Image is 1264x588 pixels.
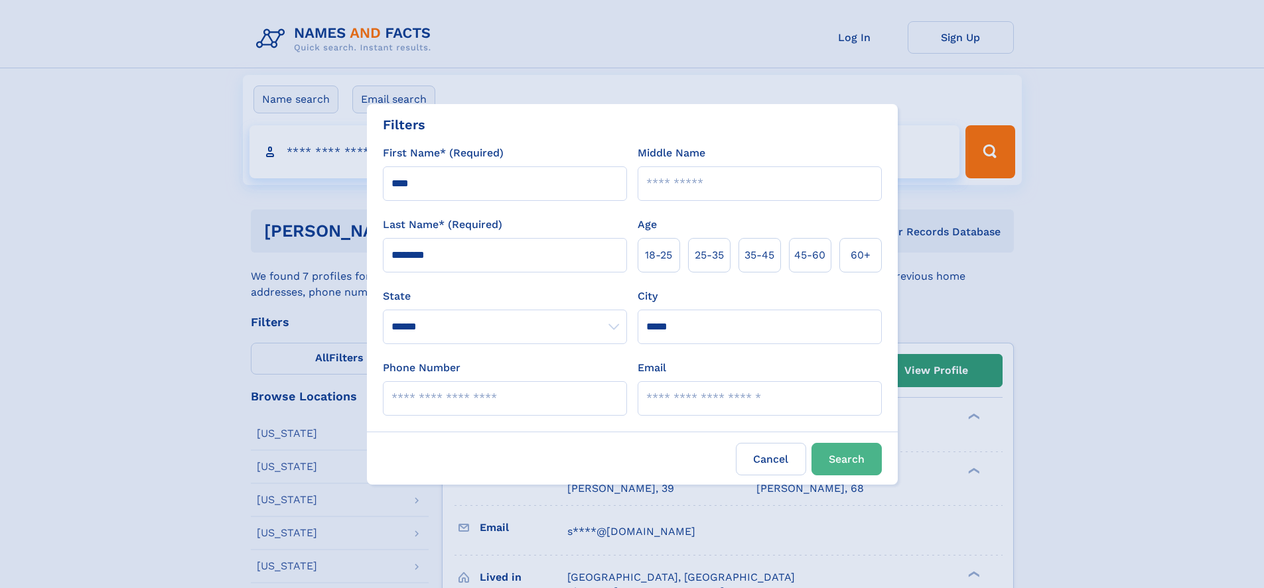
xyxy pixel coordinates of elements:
[638,360,666,376] label: Email
[383,115,425,135] div: Filters
[638,217,657,233] label: Age
[383,217,502,233] label: Last Name* (Required)
[383,145,504,161] label: First Name* (Required)
[383,360,460,376] label: Phone Number
[638,145,705,161] label: Middle Name
[645,247,672,263] span: 18‑25
[851,247,871,263] span: 60+
[811,443,882,475] button: Search
[736,443,806,475] label: Cancel
[695,247,724,263] span: 25‑35
[794,247,825,263] span: 45‑60
[638,288,658,304] label: City
[744,247,774,263] span: 35‑45
[383,288,627,304] label: State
